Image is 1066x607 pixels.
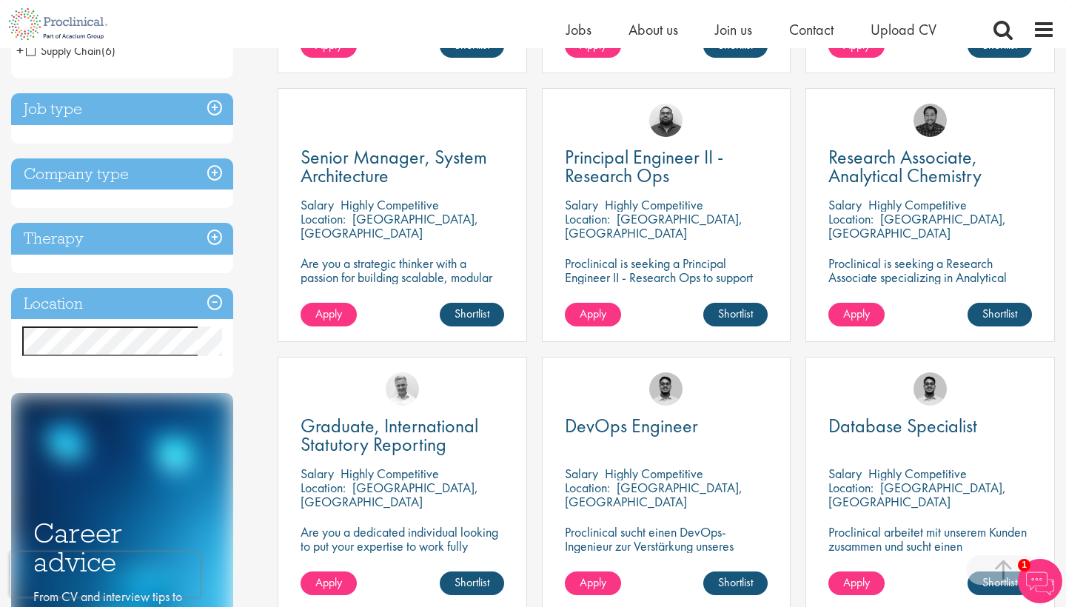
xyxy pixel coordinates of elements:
[341,196,439,213] p: Highly Competitive
[828,144,982,188] span: Research Associate, Analytical Chemistry
[649,372,683,406] img: Timothy Deschamps
[301,479,346,496] span: Location:
[301,571,357,595] a: Apply
[628,20,678,39] a: About us
[565,210,742,241] p: [GEOGRAPHIC_DATA], [GEOGRAPHIC_DATA]
[11,158,233,190] h3: Company type
[828,479,874,496] span: Location:
[605,465,703,482] p: Highly Competitive
[301,210,478,241] p: [GEOGRAPHIC_DATA], [GEOGRAPHIC_DATA]
[301,479,478,510] p: [GEOGRAPHIC_DATA], [GEOGRAPHIC_DATA]
[386,372,419,406] img: Joshua Bye
[828,148,1032,185] a: Research Associate, Analytical Chemistry
[828,210,1006,241] p: [GEOGRAPHIC_DATA], [GEOGRAPHIC_DATA]
[565,465,598,482] span: Salary
[914,372,947,406] img: Timothy Deschamps
[828,303,885,326] a: Apply
[565,479,742,510] p: [GEOGRAPHIC_DATA], [GEOGRAPHIC_DATA]
[828,465,862,482] span: Salary
[605,196,703,213] p: Highly Competitive
[341,465,439,482] p: Highly Competitive
[565,148,768,185] a: Principal Engineer II - Research Ops
[11,288,233,320] h3: Location
[26,43,115,58] span: Supply Chain
[914,104,947,137] img: Mike Raletz
[301,148,504,185] a: Senior Manager, System Architecture
[703,571,768,595] a: Shortlist
[565,479,610,496] span: Location:
[440,303,504,326] a: Shortlist
[580,574,606,590] span: Apply
[828,479,1006,510] p: [GEOGRAPHIC_DATA], [GEOGRAPHIC_DATA]
[565,571,621,595] a: Apply
[301,525,504,567] p: Are you a dedicated individual looking to put your expertise to work fully flexibly in a hybrid p...
[565,196,598,213] span: Salary
[828,196,862,213] span: Salary
[440,571,504,595] a: Shortlist
[565,256,768,326] p: Proclinical is seeking a Principal Engineer II - Research Ops to support external engineering pro...
[703,303,768,326] a: Shortlist
[868,465,967,482] p: Highly Competitive
[580,306,606,321] span: Apply
[26,43,101,58] span: Supply Chain
[828,571,885,595] a: Apply
[828,210,874,227] span: Location:
[828,413,977,438] span: Database Specialist
[16,39,24,61] span: +
[315,306,342,321] span: Apply
[968,303,1032,326] a: Shortlist
[11,93,233,125] h3: Job type
[843,574,870,590] span: Apply
[301,465,334,482] span: Salary
[565,210,610,227] span: Location:
[1018,559,1062,603] img: Chatbot
[565,525,768,581] p: Proclinical sucht einen DevOps-Ingenieur zur Verstärkung unseres Kundenteams in [GEOGRAPHIC_DATA].
[565,417,768,435] a: DevOps Engineer
[868,196,967,213] p: Highly Competitive
[789,20,834,39] a: Contact
[566,20,591,39] a: Jobs
[828,525,1032,595] p: Proclinical arbeitet mit unserem Kunden zusammen und sucht einen Datenbankspezialisten zur Verstä...
[33,519,211,576] h3: Career advice
[1018,559,1030,571] span: 1
[301,210,346,227] span: Location:
[565,144,723,188] span: Principal Engineer II - Research Ops
[565,303,621,326] a: Apply
[301,303,357,326] a: Apply
[649,104,683,137] img: Ashley Bennett
[828,256,1032,326] p: Proclinical is seeking a Research Associate specializing in Analytical Chemistry for a contract r...
[565,413,698,438] span: DevOps Engineer
[828,417,1032,435] a: Database Specialist
[301,413,478,457] span: Graduate, International Statutory Reporting
[843,306,870,321] span: Apply
[315,574,342,590] span: Apply
[101,43,115,58] span: (6)
[715,20,752,39] a: Join us
[871,20,936,39] a: Upload CV
[11,223,233,255] h3: Therapy
[301,256,504,298] p: Are you a strategic thinker with a passion for building scalable, modular technology platforms?
[301,417,504,454] a: Graduate, International Statutory Reporting
[968,571,1032,595] a: Shortlist
[10,552,200,597] iframe: reCAPTCHA
[301,196,334,213] span: Salary
[301,144,487,188] span: Senior Manager, System Architecture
